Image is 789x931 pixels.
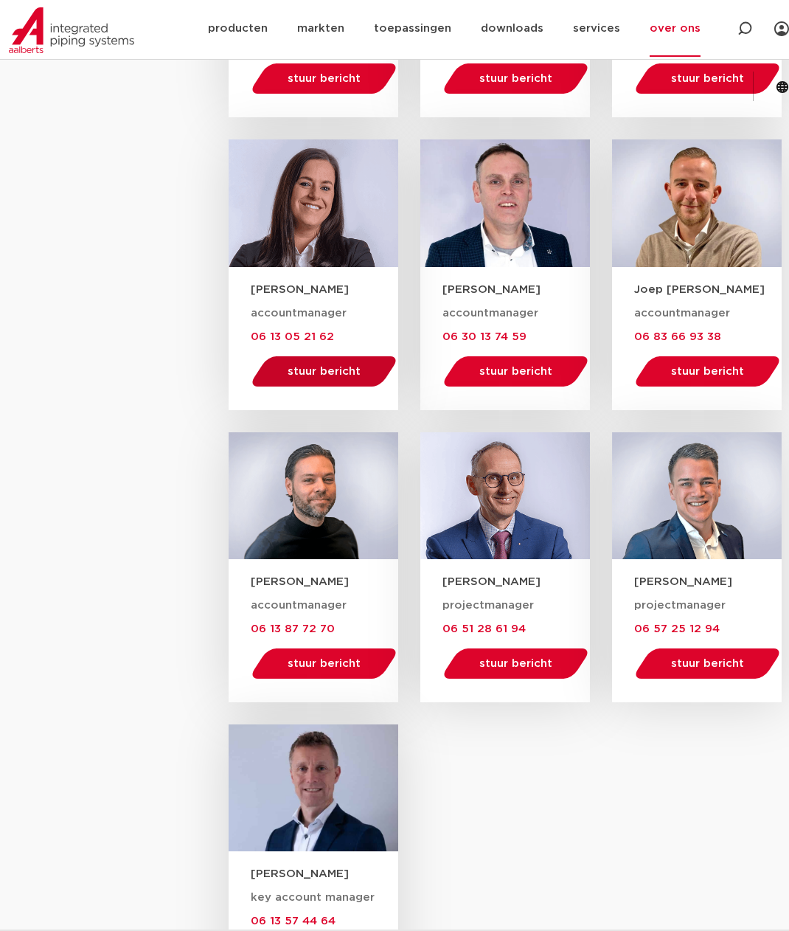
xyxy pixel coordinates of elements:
h3: Joep [PERSON_NAME] [634,282,782,297]
a: 06 13 57 44 64 [251,915,336,927]
span: projectmanager [442,600,534,611]
span: key account manager [251,892,375,903]
span: stuur bericht [479,366,552,377]
span: projectmanager [634,600,726,611]
a: 06 13 05 21 62 [251,330,334,342]
span: accountmanager [442,308,538,319]
span: accountmanager [251,600,347,611]
a: 06 57 25 12 94 [634,623,720,634]
h3: [PERSON_NAME] [442,282,590,297]
span: stuur bericht [288,366,361,377]
span: accountmanager [251,308,347,319]
a: 06 51 28 61 94 [442,623,526,634]
span: stuur bericht [671,366,744,377]
span: accountmanager [634,308,730,319]
span: stuur bericht [479,658,552,669]
h3: [PERSON_NAME] [251,282,398,297]
span: stuur bericht [288,658,361,669]
a: 06 30 13 74 59 [442,330,526,342]
h3: [PERSON_NAME] [251,574,398,589]
h3: [PERSON_NAME] [634,574,782,589]
h3: [PERSON_NAME] [251,866,398,882]
h3: [PERSON_NAME] [442,574,590,589]
a: 06 83 66 93 38 [634,330,721,342]
span: stuur bericht [671,658,744,669]
a: 06 13 87 72 70 [251,623,335,634]
span: 06 13 57 44 64 [251,916,336,927]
